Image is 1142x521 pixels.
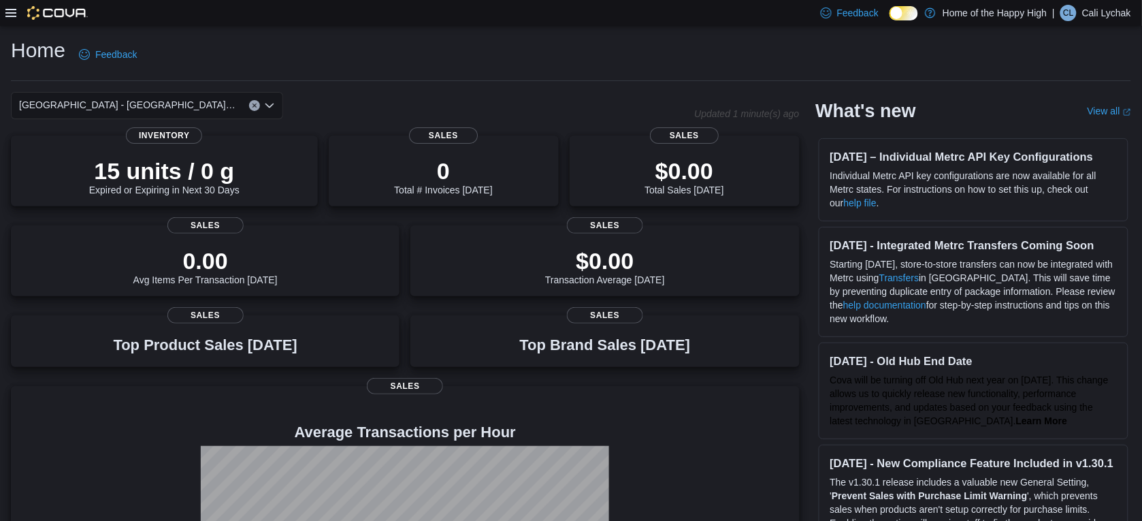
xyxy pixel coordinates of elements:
div: Cali Lychak [1060,5,1077,21]
span: Sales [367,378,443,394]
h3: [DATE] – Individual Metrc API Key Configurations [830,150,1117,163]
a: Transfers [879,272,919,283]
h3: [DATE] - Integrated Metrc Transfers Coming Soon [830,238,1117,252]
p: 15 units / 0 g [89,157,240,185]
span: Inventory [126,127,202,144]
p: $0.00 [645,157,723,185]
p: Home of the Happy High [943,5,1047,21]
h3: Top Brand Sales [DATE] [520,337,691,353]
button: Clear input [249,100,260,111]
h4: Average Transactions per Hour [22,424,789,441]
p: 0.00 [133,247,278,274]
span: Cova will be turning off Old Hub next year on [DATE]. This change allows us to quickly release ne... [830,375,1109,426]
p: Individual Metrc API key configurations are now available for all Metrc states. For instructions ... [830,169,1117,210]
span: CL [1063,5,1073,21]
button: Open list of options [264,100,275,111]
p: Updated 1 minute(s) ago [694,108,799,119]
p: Cali Lychak [1082,5,1131,21]
span: Sales [167,217,244,234]
div: Total # Invoices [DATE] [394,157,492,195]
input: Dark Mode [890,6,918,20]
span: [GEOGRAPHIC_DATA] - [GEOGRAPHIC_DATA] - Fire & Flower [19,97,235,113]
div: Total Sales [DATE] [645,157,723,195]
div: Expired or Expiring in Next 30 Days [89,157,240,195]
span: Sales [650,127,719,144]
h2: What's new [816,100,916,122]
p: | [1053,5,1056,21]
h3: [DATE] - New Compliance Feature Included in v1.30.1 [830,456,1117,470]
strong: Prevent Sales with Purchase Limit Warning [832,490,1027,501]
span: Feedback [95,48,137,61]
p: Starting [DATE], store-to-store transfers can now be integrated with Metrc using in [GEOGRAPHIC_D... [830,257,1117,326]
h3: Top Product Sales [DATE] [113,337,297,353]
h1: Home [11,37,65,64]
span: Sales [409,127,478,144]
div: Transaction Average [DATE] [545,247,665,285]
span: Sales [567,307,643,323]
span: Sales [167,307,244,323]
h3: [DATE] - Old Hub End Date [830,354,1117,368]
img: Cova [27,6,88,20]
a: help file [844,198,877,208]
p: $0.00 [545,247,665,274]
svg: External link [1123,108,1131,116]
a: help documentation [843,300,926,311]
span: Sales [567,217,643,234]
a: View allExternal link [1088,106,1131,116]
a: Learn More [1016,415,1067,426]
a: Feedback [74,41,142,68]
div: Avg Items Per Transaction [DATE] [133,247,278,285]
p: 0 [394,157,492,185]
span: Feedback [837,6,879,20]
